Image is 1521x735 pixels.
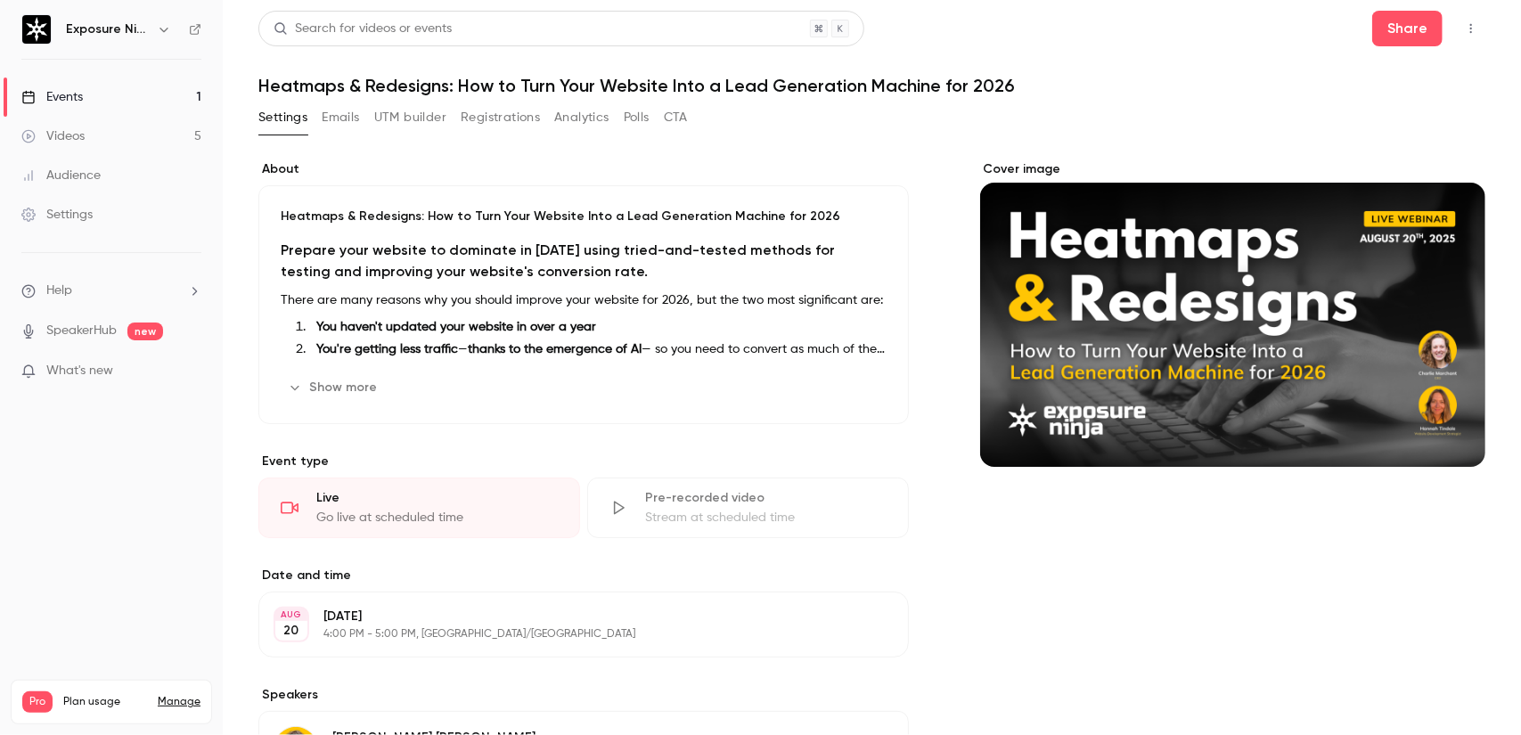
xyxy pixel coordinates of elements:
div: AUG [275,608,307,621]
button: Share [1372,11,1443,46]
button: Analytics [554,103,609,132]
div: Videos [21,127,85,145]
label: Cover image [980,160,1485,178]
div: Pre-recorded video [645,489,887,507]
div: LiveGo live at scheduled time [258,478,580,538]
button: Settings [258,103,307,132]
button: Show more [281,373,388,402]
p: [DATE] [323,608,814,625]
a: SpeakerHub [46,322,117,340]
button: Polls [624,103,650,132]
p: Event type [258,453,909,470]
h6: Exposure Ninja [66,20,150,38]
li: — — so you need to convert as much of the remaining traffic as you can [309,340,887,359]
strong: thanks to the emergence of AI [468,343,642,355]
div: Live [316,489,558,507]
h1: Heatmaps & Redesigns: How to Turn Your Website Into a Lead Generation Machine for 2026 [258,75,1485,96]
button: Emails [322,103,359,132]
span: new [127,323,163,340]
div: Stream at scheduled time [645,509,887,527]
p: There are many reasons why you should improve your website for 2026, but the two most significant... [281,290,887,311]
img: Exposure Ninja [22,15,51,44]
p: 4:00 PM - 5:00 PM, [GEOGRAPHIC_DATA]/[GEOGRAPHIC_DATA] [323,627,814,641]
li: help-dropdown-opener [21,282,201,300]
label: Speakers [258,686,909,704]
section: Cover image [980,160,1485,467]
span: What's new [46,362,113,380]
div: Go live at scheduled time [316,509,558,527]
div: Audience [21,167,101,184]
button: CTA [664,103,688,132]
strong: You're getting less traffic [316,343,458,355]
div: Events [21,88,83,106]
button: Registrations [461,103,540,132]
span: Plan usage [63,695,147,709]
button: UTM builder [374,103,446,132]
strong: You haven't updated your website in over a year [316,321,596,333]
a: Manage [158,695,200,709]
div: Search for videos or events [274,20,452,38]
div: Pre-recorded videoStream at scheduled time [587,478,909,538]
label: About [258,160,909,178]
span: Help [46,282,72,300]
p: Heatmaps & Redesigns: How to Turn Your Website Into a Lead Generation Machine for 2026 [281,208,887,225]
span: Pro [22,691,53,713]
p: 20 [284,622,299,640]
strong: Prepare your website to dominate in [DATE] using tried-and-tested methods for testing and improvi... [281,241,835,280]
label: Date and time [258,567,909,584]
div: Settings [21,206,93,224]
